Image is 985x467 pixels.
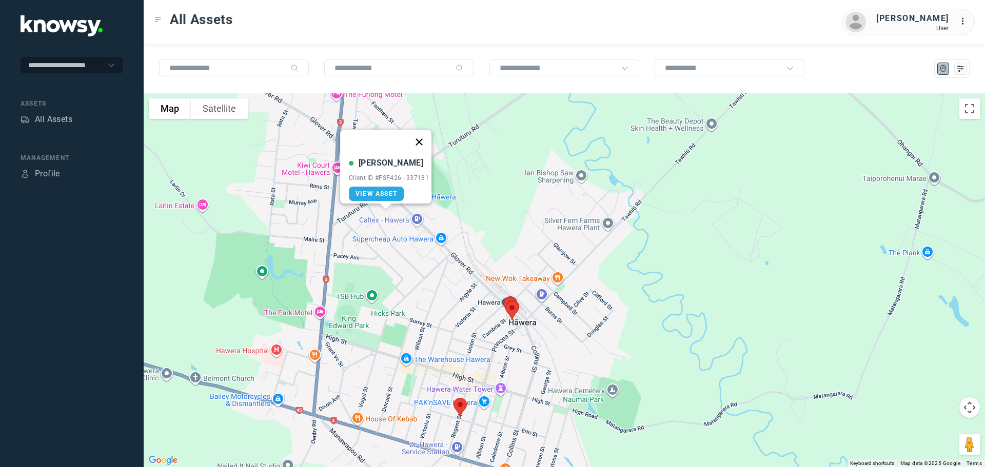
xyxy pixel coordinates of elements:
[349,174,429,181] div: Client ID #FSF426 - 337181
[876,12,949,25] div: [PERSON_NAME]
[960,17,970,25] tspan: ...
[146,454,180,467] img: Google
[149,98,191,119] button: Show street map
[35,168,60,180] div: Profile
[456,64,464,72] div: Search
[845,12,866,32] img: avatar.png
[21,115,30,124] div: Assets
[959,397,980,418] button: Map camera controls
[850,460,894,467] button: Keyboard shortcuts
[900,460,960,466] span: Map data ©2025 Google
[959,15,972,28] div: :
[349,187,404,201] a: View Asset
[959,15,972,29] div: :
[956,64,965,73] div: List
[939,64,948,73] div: Map
[146,454,180,467] a: Open this area in Google Maps (opens a new window)
[21,113,72,126] a: AssetsAll Assets
[959,434,980,455] button: Drag Pegman onto the map to open Street View
[21,153,123,163] div: Management
[170,10,233,29] span: All Assets
[407,130,431,154] button: Close
[967,460,982,466] a: Terms (opens in new tab)
[21,15,103,36] img: Application Logo
[876,25,949,32] div: User
[21,169,30,178] div: Profile
[21,99,123,108] div: Assets
[21,168,60,180] a: ProfileProfile
[191,98,248,119] button: Show satellite imagery
[959,98,980,119] button: Toggle fullscreen view
[356,190,397,197] span: View Asset
[35,113,72,126] div: All Assets
[359,157,423,169] div: [PERSON_NAME]
[154,16,162,23] div: Toggle Menu
[290,64,299,72] div: Search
